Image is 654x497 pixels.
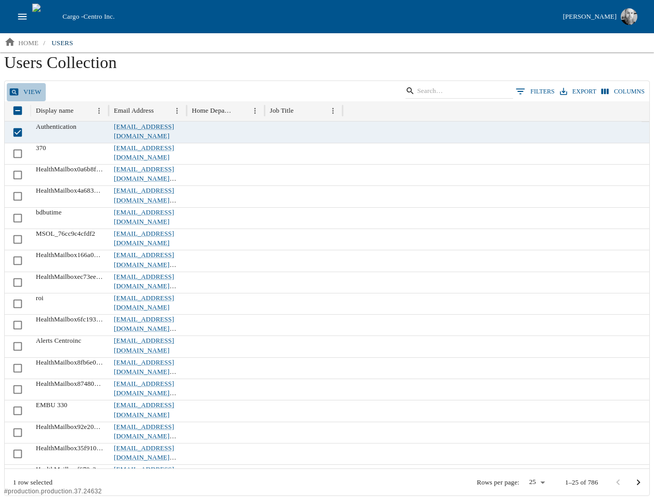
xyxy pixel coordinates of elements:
[13,478,53,487] div: 1 row selected
[43,38,45,48] li: /
[109,250,187,271] div: @[DOMAIN_NAME]
[114,316,176,332] a: [EMAIL_ADDRESS][DOMAIN_NAME]
[109,272,187,293] div: @[DOMAIN_NAME]
[248,104,262,118] button: Menu
[31,293,109,314] div: roi
[513,84,557,99] button: Show filters
[31,122,109,143] div: Authentication
[109,464,187,486] div: @[DOMAIN_NAME]
[4,52,650,80] h1: Users Collection
[31,335,109,357] div: Alerts Centroinc
[109,164,187,185] div: @[DOMAIN_NAME]
[114,380,176,397] a: [EMAIL_ADDRESS][DOMAIN_NAME]
[109,357,187,379] div: @[DOMAIN_NAME]
[170,104,184,118] button: Menu
[417,84,498,98] input: Search…
[31,379,109,400] div: HealthMailbox87480c71497c423b983c4e15c46dddaa
[114,294,174,311] a: [EMAIL_ADDRESS][DOMAIN_NAME]
[18,38,38,48] p: home
[32,4,58,30] img: cargo logo
[31,314,109,335] div: HealthMailbox6fc193c96a554e2885f9a61cd0040585
[31,422,109,443] div: HealthMailbox92e20a7c0dec4c658d4ace4ebbc8a54b
[12,7,32,26] button: open drawer
[114,230,174,247] a: [EMAIL_ADDRESS][DOMAIN_NAME]
[565,478,598,487] p: 1–25 of 786
[109,185,187,207] div: @[DOMAIN_NAME]
[234,104,248,118] button: Sort
[58,11,558,22] div: Cargo -
[563,11,617,23] div: [PERSON_NAME]
[114,123,174,140] a: [EMAIL_ADDRESS][DOMAIN_NAME]
[477,478,519,487] p: Rows per page:
[92,104,106,118] button: Menu
[524,475,548,490] div: 25
[599,84,647,99] button: Select columns
[114,251,176,268] a: [EMAIL_ADDRESS][DOMAIN_NAME]
[114,166,176,182] a: [EMAIL_ADDRESS][DOMAIN_NAME]
[109,379,187,400] div: @[DOMAIN_NAME]
[114,187,176,204] a: [EMAIL_ADDRESS][DOMAIN_NAME]
[114,359,176,375] a: [EMAIL_ADDRESS][DOMAIN_NAME]
[31,143,109,164] div: 370
[629,473,648,492] button: Go to next page
[46,35,79,51] a: users
[270,107,294,115] div: Job Title
[75,104,89,118] button: Sort
[621,8,637,25] img: Profile image
[31,464,109,486] div: HealthMailboxf670e2b136ca431080f36633afd78ccf
[557,84,599,99] button: Export
[114,401,174,418] a: [EMAIL_ADDRESS][DOMAIN_NAME]
[295,104,309,118] button: Sort
[109,443,187,464] div: @[DOMAIN_NAME]
[31,272,109,293] div: HealthMailboxec73ee69ddf741f68cee0a781d78a853
[114,273,176,290] a: [EMAIL_ADDRESS][DOMAIN_NAME]
[326,104,340,118] button: Menu
[192,107,233,115] div: Home Department Code
[114,337,174,354] a: [EMAIL_ADDRESS][DOMAIN_NAME]
[114,144,174,161] a: [EMAIL_ADDRESS][DOMAIN_NAME]
[114,466,176,482] a: [EMAIL_ADDRESS][DOMAIN_NAME]
[114,445,176,461] a: [EMAIL_ADDRESS][DOMAIN_NAME]
[31,229,109,250] div: MSOL_76cc9c4cfdf2
[109,314,187,335] div: @[DOMAIN_NAME]
[109,422,187,443] div: @[DOMAIN_NAME]
[7,83,46,101] a: View
[31,207,109,229] div: bdbutime
[406,84,513,101] div: Search
[114,107,154,115] div: Email Address
[36,107,74,115] div: Display name
[31,250,109,271] div: HealthMailbox166a08ef707b4a86bf6f8a62d53d91ee
[31,443,109,464] div: HealthMailbox35f910fef7e047e28bbacb703100ac58
[155,104,169,118] button: Sort
[114,209,174,225] a: [EMAIL_ADDRESS][DOMAIN_NAME]
[83,12,114,20] span: Centro Inc.
[559,5,642,28] button: [PERSON_NAME]
[31,185,109,207] div: HealthMailbox4a683413ba214e2a976e15d85413970c
[31,164,109,185] div: HealthMailbox0a6b8f204928409d967225b1bcd34d47
[31,400,109,421] div: EMBU 330
[31,357,109,379] div: HealthMailbox8fb6e0ee72384b48bcf6e81b3d1a8f35
[51,38,73,48] p: users
[114,423,176,440] a: [EMAIL_ADDRESS][DOMAIN_NAME]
